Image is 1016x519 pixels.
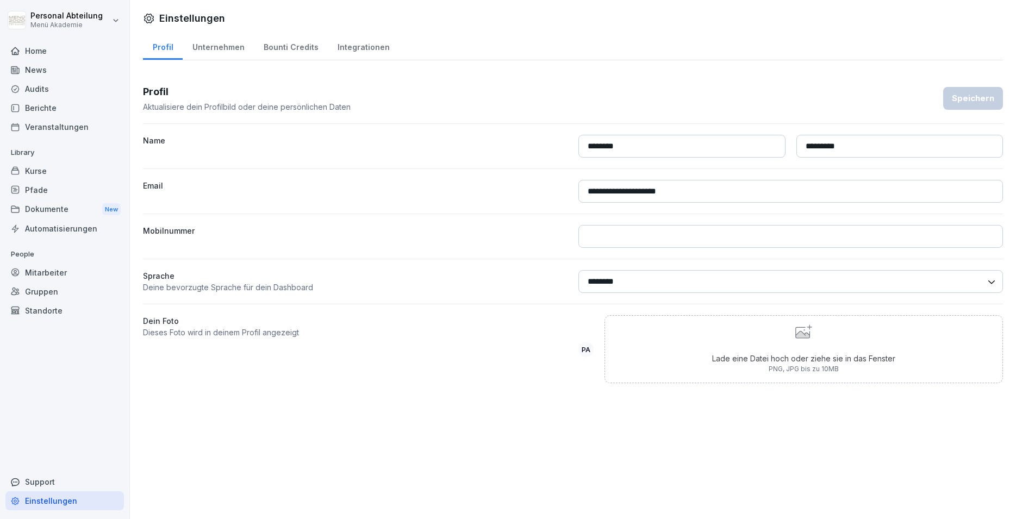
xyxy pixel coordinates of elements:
p: Sprache [143,270,568,282]
p: Personal Abteilung [30,11,103,21]
a: Veranstaltungen [5,117,124,136]
div: Dokumente [5,199,124,220]
a: Kurse [5,161,124,180]
p: Deine bevorzugte Sprache für dein Dashboard [143,282,568,293]
a: Einstellungen [5,491,124,510]
a: Berichte [5,98,124,117]
a: Integrationen [328,32,399,60]
a: Bounti Credits [254,32,328,60]
p: People [5,246,124,263]
label: Mobilnummer [143,225,568,248]
a: DokumenteNew [5,199,124,220]
a: Audits [5,79,124,98]
div: PA [578,342,594,357]
button: Speichern [943,87,1003,110]
p: PNG, JPG bis zu 10MB [712,364,895,374]
p: Aktualisiere dein Profilbild oder deine persönlichen Daten [143,101,351,112]
a: Standorte [5,301,124,320]
a: Profil [143,32,183,60]
a: Pfade [5,180,124,199]
label: Dein Foto [143,315,568,327]
a: Automatisierungen [5,219,124,238]
p: Dieses Foto wird in deinem Profil angezeigt [143,327,568,338]
h3: Profil [143,84,351,99]
p: Menü Akademie [30,21,103,29]
p: Library [5,144,124,161]
label: Email [143,180,568,203]
a: Home [5,41,124,60]
a: Mitarbeiter [5,263,124,282]
label: Name [143,135,568,158]
a: News [5,60,124,79]
a: Unternehmen [183,32,254,60]
h1: Einstellungen [159,11,225,26]
div: New [102,203,121,216]
a: Gruppen [5,282,124,301]
div: Speichern [952,92,994,104]
p: Lade eine Datei hoch oder ziehe sie in das Fenster [712,353,895,364]
div: Support [5,472,124,491]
